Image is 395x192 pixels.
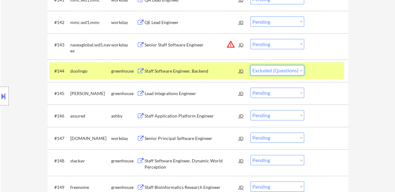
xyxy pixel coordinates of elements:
[238,155,244,166] div: JD
[70,184,111,190] div: freenome
[54,158,65,164] div: #148
[54,19,65,26] div: #142
[111,158,137,164] div: greenhouse
[145,184,239,190] div: Staff Bioinformatics Research Engineer
[111,90,137,97] div: greenhouse
[111,184,137,190] div: greenhouse
[238,132,244,144] div: JD
[226,40,235,49] button: warning_amber
[111,135,137,142] div: workday
[238,39,244,50] div: JD
[70,19,111,26] div: mmc.wd1.mmc
[238,65,244,76] div: JD
[70,158,111,164] div: stackav
[111,113,137,119] div: ashby
[111,68,137,74] div: greenhouse
[145,90,239,97] div: Lead Integrations Engineer
[145,113,239,119] div: Staff Application Platform Engineer
[145,135,239,142] div: Senior Principal Software Engineer
[54,184,65,190] div: #149
[145,158,239,170] div: Staff Software Engineer, Dynamic World Perception
[238,88,244,99] div: JD
[145,68,239,74] div: Staff Software Engineer, Backend
[111,42,137,48] div: workday
[145,42,239,48] div: Senior Staff Software Engineer
[145,19,239,26] div: QE Lead Engineer
[111,19,137,26] div: workday
[238,110,244,121] div: JD
[238,17,244,28] div: JD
